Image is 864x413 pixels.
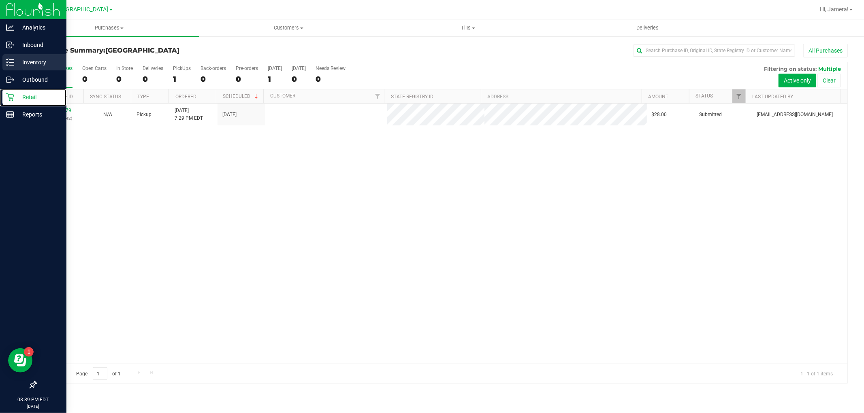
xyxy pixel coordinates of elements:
a: Tills [378,19,558,36]
span: 1 - 1 of 1 items [794,367,839,379]
div: 0 [143,74,163,84]
div: 0 [316,74,346,84]
p: Analytics [14,23,63,32]
span: [DATE] [222,111,237,119]
span: [GEOGRAPHIC_DATA] [53,6,109,13]
span: Deliveries [625,24,670,32]
iframe: Resource center unread badge [24,347,34,357]
a: Purchases [19,19,199,36]
div: Deliveries [143,66,163,71]
div: Open Carts [82,66,107,71]
span: Purchases [19,24,199,32]
a: Filter [732,89,746,103]
div: In Store [116,66,133,71]
a: Deliveries [558,19,737,36]
a: Status [695,93,713,99]
a: Sync Status [90,94,121,100]
iframe: Resource center [8,348,32,373]
inline-svg: Inventory [6,58,14,66]
div: Pre-orders [236,66,258,71]
input: 1 [93,367,107,380]
a: Amount [648,94,668,100]
div: PickUps [173,66,191,71]
inline-svg: Inbound [6,41,14,49]
span: Submitted [700,111,722,119]
a: Type [137,94,149,100]
div: 0 [116,74,133,84]
div: Needs Review [316,66,346,71]
span: [EMAIL_ADDRESS][DOMAIN_NAME] [757,111,833,119]
div: 0 [236,74,258,84]
div: 1 [173,74,191,84]
a: Ordered [175,94,196,100]
a: Customers [199,19,378,36]
inline-svg: Analytics [6,23,14,32]
a: 12018179 [49,108,71,113]
p: Inventory [14,57,63,67]
span: Customers [199,24,378,32]
a: Filter [371,89,384,103]
h3: Purchase Summary: [36,47,306,54]
div: 1 [268,74,282,84]
span: Filtering on status: [764,66,817,72]
button: N/A [103,111,112,119]
span: [DATE] 7:29 PM EDT [175,107,203,122]
span: Pickup [137,111,151,119]
div: Back-orders [201,66,226,71]
span: Hi, Jamera! [820,6,849,13]
a: Last Updated By [753,94,794,100]
div: [DATE] [292,66,306,71]
div: [DATE] [268,66,282,71]
div: 0 [201,74,226,84]
button: All Purchases [803,44,848,57]
inline-svg: Retail [6,93,14,101]
span: Tills [379,24,557,32]
button: Active only [779,74,816,87]
div: 0 [82,74,107,84]
p: 08:39 PM EDT [4,396,63,403]
div: 0 [292,74,306,84]
input: Search Purchase ID, Original ID, State Registry ID or Customer Name... [633,44,795,57]
p: Retail [14,92,63,102]
span: Not Applicable [103,112,112,117]
th: Address [481,89,642,104]
a: Scheduled [223,93,260,99]
button: Clear [817,74,841,87]
inline-svg: Outbound [6,76,14,84]
span: $28.00 [652,111,667,119]
span: Multiple [818,66,841,72]
p: Reports [14,110,63,119]
span: [GEOGRAPHIC_DATA] [105,47,179,54]
p: [DATE] [4,403,63,409]
p: Inbound [14,40,63,50]
p: Outbound [14,75,63,85]
inline-svg: Reports [6,110,14,119]
a: State Registry ID [391,94,433,100]
span: Page of 1 [69,367,128,380]
a: Customer [270,93,295,99]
